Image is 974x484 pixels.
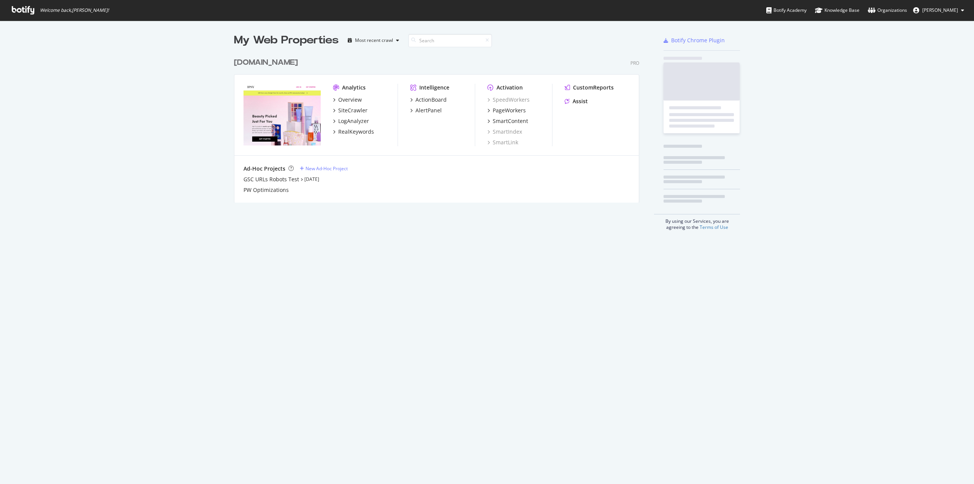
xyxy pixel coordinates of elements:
div: Organizations [868,6,907,14]
a: RealKeywords [333,128,374,136]
a: CustomReports [565,84,614,91]
div: By using our Services, you are agreeing to the [654,214,740,230]
a: LogAnalyzer [333,117,369,125]
a: SpeedWorkers [487,96,530,104]
a: AlertPanel [410,107,442,114]
a: Terms of Use [700,224,728,230]
a: SiteCrawler [333,107,368,114]
div: grid [234,48,645,203]
div: SmartContent [493,117,528,125]
a: ActionBoard [410,96,447,104]
div: Assist [573,97,588,105]
div: Most recent crawl [355,38,393,43]
a: [DOMAIN_NAME] [234,57,301,68]
button: [PERSON_NAME] [907,4,970,16]
div: PageWorkers [493,107,526,114]
a: GSC URLs Robots Test [243,176,299,183]
div: Activation [497,84,523,91]
div: Overview [338,96,362,104]
div: Pro [630,60,639,66]
a: SmartLink [487,139,518,146]
div: AlertPanel [415,107,442,114]
div: New Ad-Hoc Project [306,165,348,172]
a: Assist [565,97,588,105]
div: ActionBoard [415,96,447,104]
div: [DOMAIN_NAME] [234,57,298,68]
div: CustomReports [573,84,614,91]
a: [DATE] [304,176,319,182]
a: Botify Chrome Plugin [664,37,725,44]
a: Overview [333,96,362,104]
button: Most recent crawl [345,34,402,46]
div: SiteCrawler [338,107,368,114]
div: RealKeywords [338,128,374,136]
a: SmartContent [487,117,528,125]
div: Botify Academy [766,6,807,14]
div: LogAnalyzer [338,117,369,125]
a: SmartIndex [487,128,522,136]
div: Intelligence [419,84,449,91]
a: New Ad-Hoc Project [300,165,348,172]
div: My Web Properties [234,33,339,48]
div: Analytics [342,84,366,91]
div: Knowledge Base [815,6,859,14]
div: Ad-Hoc Projects [243,165,285,173]
span: Gautam Sundaresan [922,7,958,13]
a: PW Optimizations [243,186,289,194]
input: Search [408,34,492,47]
img: ipsy.com [243,84,321,145]
a: PageWorkers [487,107,526,114]
span: Welcome back, [PERSON_NAME] ! [40,7,109,13]
div: Botify Chrome Plugin [671,37,725,44]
